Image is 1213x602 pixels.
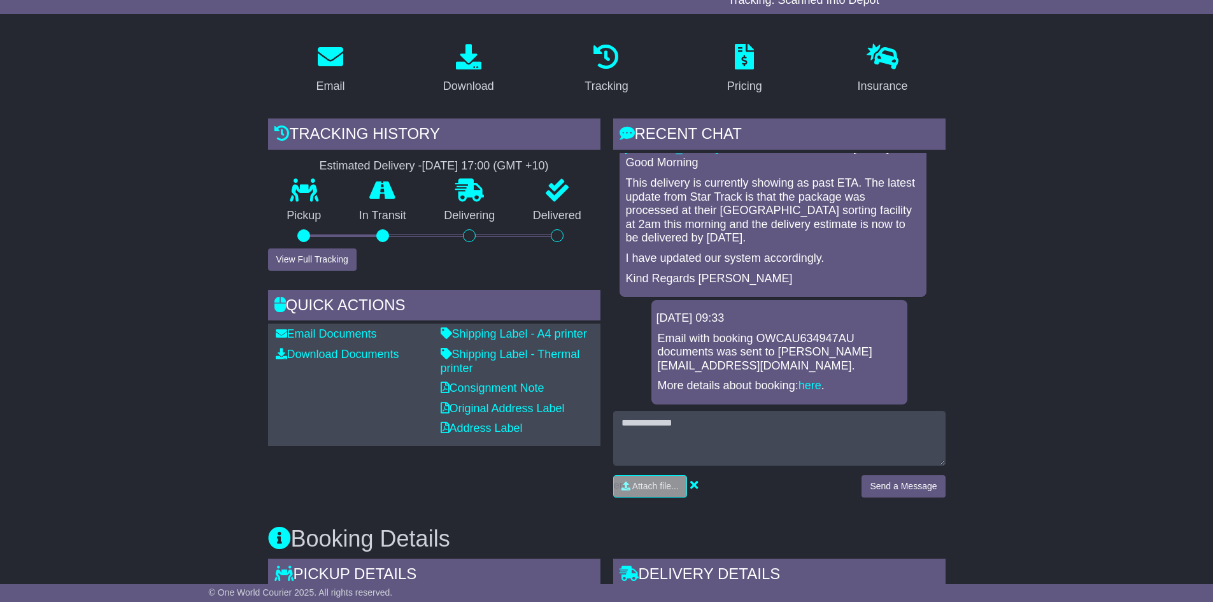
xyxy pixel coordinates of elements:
p: Delivering [425,209,514,223]
a: Insurance [849,39,916,99]
p: Good Morning [626,156,920,170]
p: In Transit [340,209,425,223]
button: Send a Message [862,475,945,498]
a: Email Documents [276,327,377,340]
div: Email [316,78,344,95]
div: RECENT CHAT [613,118,946,153]
a: Shipping Label - A4 printer [441,327,587,340]
div: Delivery Details [613,559,946,593]
div: Insurance [858,78,908,95]
div: Tracking history [268,118,600,153]
div: Quick Actions [268,290,600,324]
div: [DATE] 09:33 [656,312,902,326]
button: View Full Tracking [268,248,357,271]
a: Email [308,39,353,99]
p: Delivered [514,209,600,223]
a: Tracking [576,39,636,99]
p: This delivery is currently showing as past ETA. The latest update from Star Track is that the pac... [626,176,920,245]
div: Pricing [727,78,762,95]
a: here [798,379,821,392]
a: Pricing [719,39,770,99]
p: Pickup [268,209,341,223]
a: Original Address Label [441,402,565,415]
div: Pickup Details [268,559,600,593]
div: [DATE] 17:00 (GMT +10) [422,159,549,173]
h3: Booking Details [268,526,946,552]
a: Address Label [441,422,523,434]
div: Estimated Delivery - [268,159,600,173]
a: Download Documents [276,348,399,361]
a: Consignment Note [441,382,544,394]
a: Download [435,39,502,99]
p: Email with booking OWCAU634947AU documents was sent to [PERSON_NAME][EMAIL_ADDRESS][DOMAIN_NAME]. [658,332,901,373]
p: Kind Regards [PERSON_NAME] [626,272,920,286]
a: [PERSON_NAME] [625,141,719,154]
p: I have updated our system accordingly. [626,252,920,266]
p: More details about booking: . [658,379,901,393]
div: Download [443,78,494,95]
a: Shipping Label - Thermal printer [441,348,580,375]
div: Tracking [585,78,628,95]
span: © One World Courier 2025. All rights reserved. [209,587,393,598]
